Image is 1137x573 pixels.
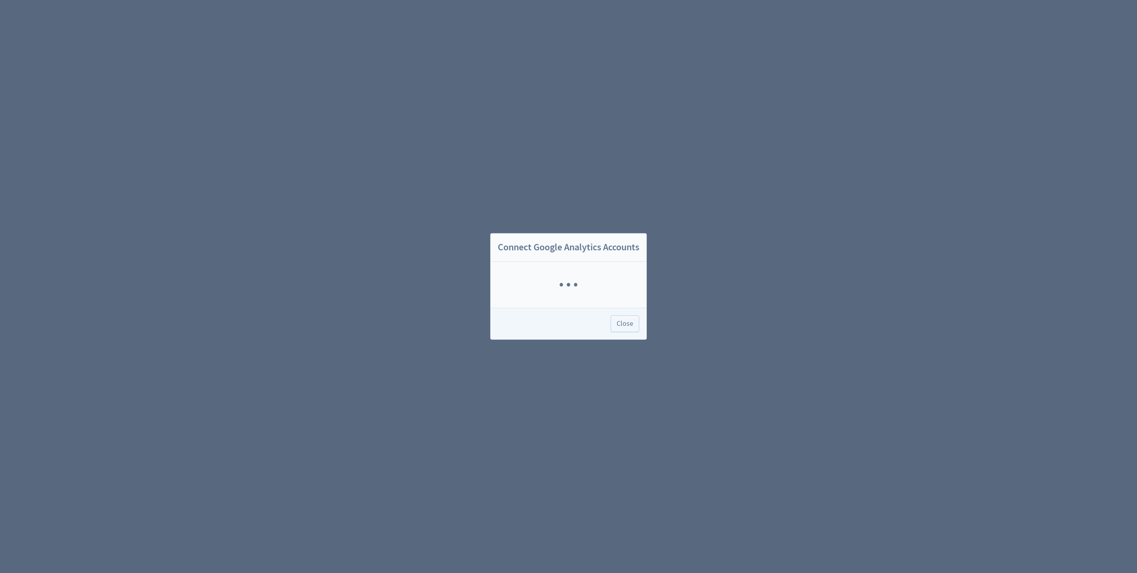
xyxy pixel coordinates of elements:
span: Close [617,320,633,327]
span: · [565,265,572,305]
button: Close [611,316,639,332]
span: · [572,265,579,305]
span: · [558,265,565,305]
h2: Connect Google Analytics Accounts [491,234,646,262]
